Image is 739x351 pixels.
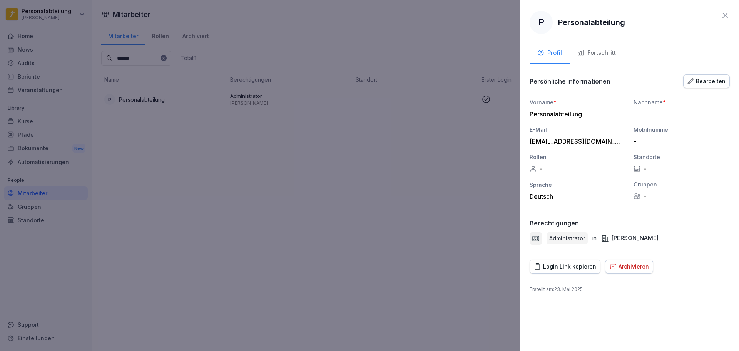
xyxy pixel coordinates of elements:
div: Bearbeiten [687,77,726,86]
div: E-Mail [530,126,626,134]
div: Archivieren [609,262,649,271]
div: Fortschritt [577,49,616,57]
div: Rollen [530,153,626,161]
p: in [592,234,597,243]
div: Nachname [634,98,730,106]
button: Profil [530,43,570,64]
button: Bearbeiten [683,74,730,88]
p: Erstellt am : 23. Mai 2025 [530,286,730,293]
div: - [634,165,730,173]
button: Archivieren [605,260,653,274]
p: Berechtigungen [530,219,579,227]
button: Login Link kopieren [530,260,600,274]
div: Mobilnummer [634,126,730,134]
div: Login Link kopieren [534,262,596,271]
button: Fortschritt [570,43,624,64]
div: Vorname [530,98,626,106]
div: Standorte [634,153,730,161]
p: Personalabteilung [558,17,625,28]
p: Administrator [549,234,585,242]
div: Sprache [530,181,626,189]
div: [EMAIL_ADDRESS][DOMAIN_NAME] [530,138,622,145]
div: Profil [537,49,562,57]
p: Persönliche informationen [530,77,610,85]
div: - [634,138,726,145]
div: Deutsch [530,193,626,200]
div: Gruppen [634,180,730,188]
div: - [530,165,626,173]
div: Personalabteilung [530,110,622,118]
div: [PERSON_NAME] [601,234,659,243]
div: - [634,192,730,200]
div: P [530,11,553,34]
